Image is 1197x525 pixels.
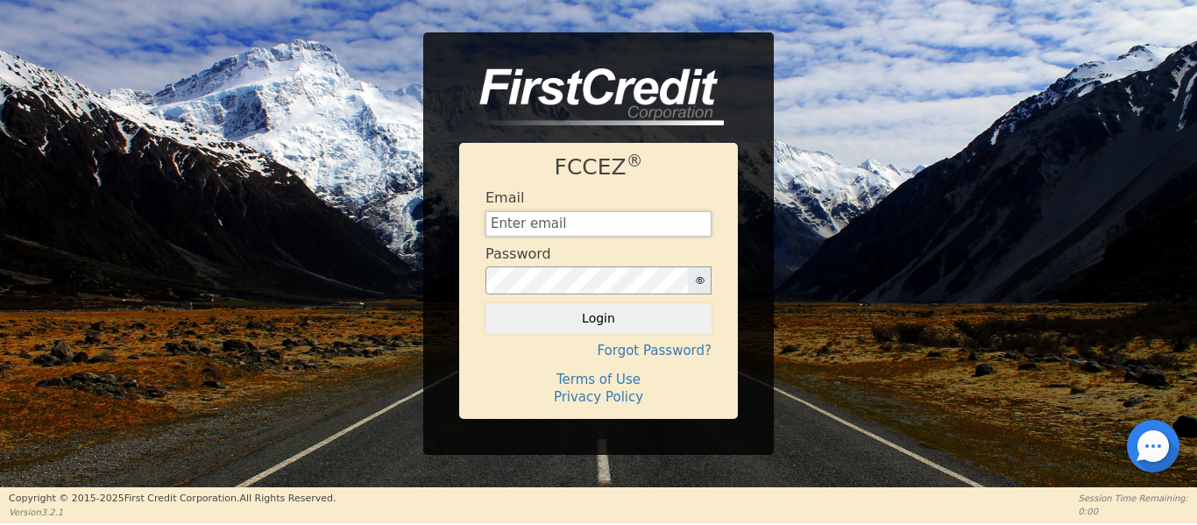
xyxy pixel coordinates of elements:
button: Login [485,303,712,333]
img: logo-CMu_cnol.png [459,68,724,126]
input: Enter email [485,211,712,238]
input: password [485,266,689,294]
h1: FCCEZ [485,154,712,181]
h4: Password [485,245,551,262]
h4: Forgot Password? [485,343,712,358]
span: All Rights Reserved. [239,493,336,504]
h4: Privacy Policy [485,389,712,405]
p: 0:00 [1079,505,1188,518]
p: Session Time Remaining: [1079,492,1188,505]
h4: Email [485,189,524,206]
sup: ® [627,152,643,170]
p: Copyright © 2015- 2025 First Credit Corporation. [9,492,336,507]
h4: Terms of Use [485,372,712,387]
p: Version 3.2.1 [9,506,336,519]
